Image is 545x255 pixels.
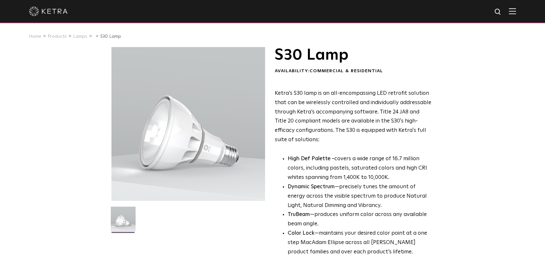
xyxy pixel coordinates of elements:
li: —produces uniform color across any available beam angle. [288,210,432,229]
a: S30 Lamp [100,34,121,39]
strong: Dynamic Spectrum [288,184,335,190]
h1: S30 Lamp [275,47,432,63]
a: Home [29,34,41,39]
strong: TruBeam [288,212,310,217]
strong: Color Lock [288,230,314,236]
img: search icon [494,8,502,16]
a: Products [48,34,67,39]
img: Hamburger%20Nav.svg [509,8,516,14]
img: ketra-logo-2019-white [29,6,68,16]
span: Commercial & Residential [310,69,383,73]
strong: High Def Palette - [288,156,334,162]
span: Ketra’s S30 lamp is an all-encompassing LED retrofit solution that can be wirelessly controlled a... [275,91,431,142]
img: S30-Lamp-Edison-2021-Web-Square [111,207,136,236]
div: Availability: [275,68,432,74]
p: covers a wide range of 16.7 million colors, including pastels, saturated colors and high CRI whit... [288,154,432,182]
a: Lamps [73,34,87,39]
li: —precisely tunes the amount of energy across the visible spectrum to produce Natural Light, Natur... [288,182,432,211]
